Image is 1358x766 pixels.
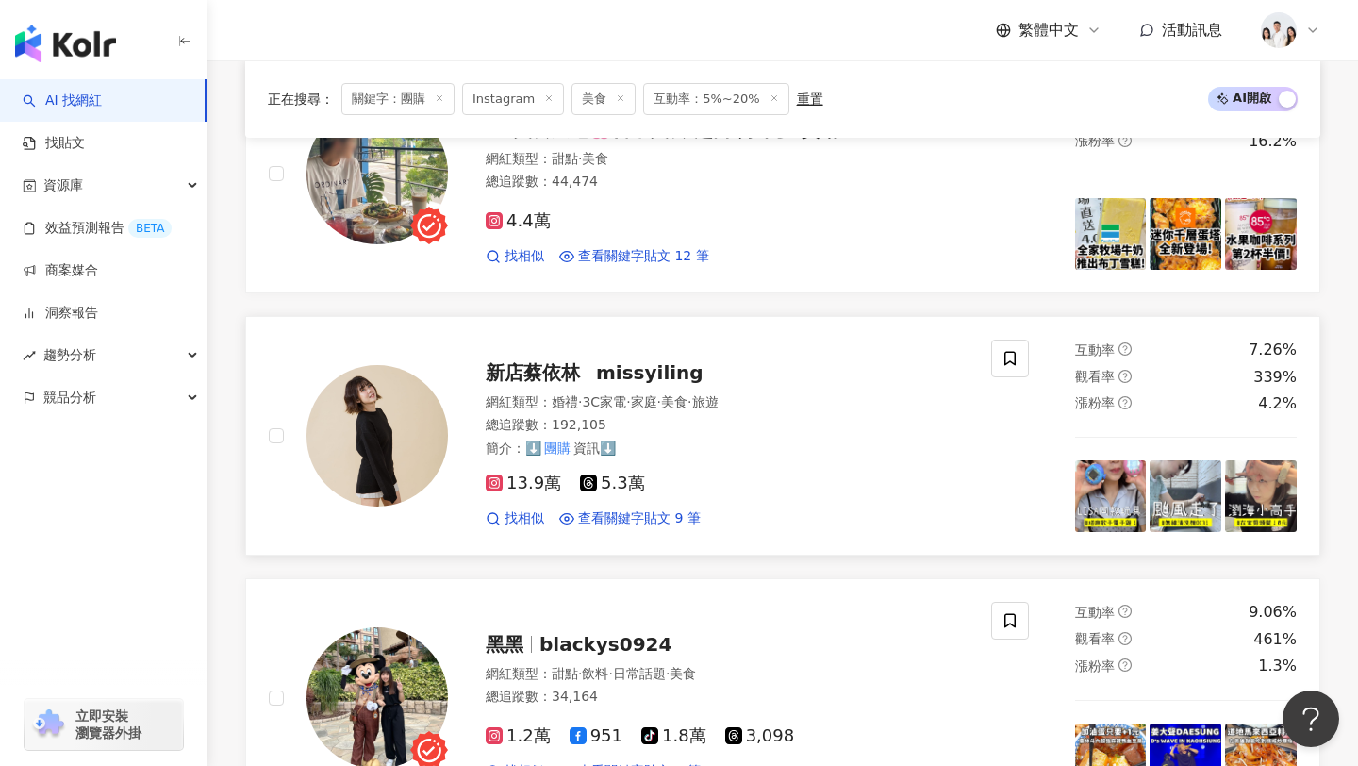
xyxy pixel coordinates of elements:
div: 9.06% [1249,602,1297,623]
span: 互動率 [1075,605,1115,620]
span: 日常話題 [613,666,666,681]
span: 美食 [571,83,636,115]
img: KOL Avatar [306,365,448,507]
span: CC美食天地🐽台中美食 超商 好市多 賣場 [486,118,839,141]
span: 趨勢分析 [43,334,96,376]
img: 20231221_NR_1399_Small.jpg [1261,12,1297,48]
span: 觀看率 [1075,369,1115,384]
span: Instagram [462,83,564,115]
span: 正在搜尋 ： [268,92,334,107]
span: 美食 [661,394,687,409]
span: 互動率 [1075,342,1115,358]
span: 漲粉率 [1075,395,1115,410]
img: logo [15,25,116,62]
span: 5.3萬 [580,474,645,493]
a: KOL Avatar新店蔡依林missyiling網紅類型：婚禮·3C家電·家庭·美食·旅遊總追蹤數：192,105簡介：⬇️團購資訊⬇️13.9萬5.3萬找相似查看關鍵字貼文 9 筆互動率qu... [245,316,1320,556]
span: 競品分析 [43,376,96,419]
span: ⬇️ [525,441,541,456]
span: 關鍵字：團購 [341,83,455,115]
div: 網紅類型 ： [486,393,969,412]
iframe: Help Scout Beacon - Open [1283,691,1339,747]
span: missyiling [596,361,704,384]
span: 婚禮 [552,394,578,409]
div: 網紅類型 ： [486,150,969,169]
div: 461% [1253,629,1297,650]
span: 飲料 [582,666,608,681]
img: post-image [1075,198,1147,270]
span: · [666,666,670,681]
a: 找相似 [486,247,544,266]
a: 洞察報告 [23,304,98,323]
span: 新店蔡依林 [486,361,580,384]
span: · [578,151,582,166]
span: 美食 [670,666,696,681]
span: question-circle [1118,632,1132,645]
a: searchAI 找網紅 [23,92,102,110]
span: 繁體中文 [1018,20,1079,41]
span: 1.2萬 [486,726,551,746]
span: 活動訊息 [1162,21,1222,39]
div: 重置 [797,92,823,107]
a: 查看關鍵字貼文 9 筆 [559,509,701,528]
span: 甜點 [552,666,578,681]
span: 觀看率 [1075,631,1115,646]
span: 立即安裝 瀏覽器外掛 [75,708,141,741]
a: 商案媒合 [23,261,98,280]
span: · [578,666,582,681]
span: question-circle [1118,658,1132,672]
span: 查看關鍵字貼文 12 筆 [578,247,709,266]
div: 總追蹤數 ： 192,105 [486,416,969,435]
span: · [687,394,691,409]
span: 13.9萬 [486,474,561,493]
span: 漲粉率 [1075,658,1115,674]
img: post-image [1225,460,1297,532]
div: 總追蹤數 ： 44,474 [486,173,969,191]
a: chrome extension立即安裝 瀏覽器外掛 [25,699,183,750]
span: · [626,394,630,409]
span: question-circle [1118,605,1132,618]
span: 甜點 [552,151,578,166]
span: question-circle [1118,370,1132,383]
div: 7.26% [1249,340,1297,360]
img: post-image [1150,460,1221,532]
a: 效益預測報告BETA [23,219,172,238]
span: · [578,394,582,409]
img: post-image [1075,460,1147,532]
span: · [657,394,661,409]
span: 3,098 [725,726,795,746]
div: 4.2% [1258,393,1297,414]
div: 339% [1253,367,1297,388]
span: 互動率：5%~20% [643,83,788,115]
a: KOL AvatarCC美食天地🐽台中美食 超商 好市多 賣場網紅類型：甜點·美食總追蹤數：44,4744.4萬找相似查看關鍵字貼文 12 筆互動率question-circle6.27%觀看率... [245,54,1320,293]
span: 查看關鍵字貼文 9 筆 [578,509,701,528]
div: 總追蹤數 ： 34,164 [486,688,969,707]
div: 1.3% [1258,656,1297,676]
span: 黑黑 [486,633,523,656]
span: 旅遊 [692,394,719,409]
span: 資訊⬇️ [573,441,616,456]
span: 1.8萬 [641,726,706,746]
span: 951 [570,726,622,746]
img: chrome extension [30,709,67,740]
img: post-image [1150,198,1221,270]
span: rise [23,349,36,362]
span: 找相似 [505,247,544,266]
span: question-circle [1118,396,1132,409]
span: 美食 [582,151,608,166]
span: 家庭 [631,394,657,409]
span: 找相似 [505,509,544,528]
span: 漲粉率 [1075,133,1115,148]
img: post-image [1225,198,1297,270]
a: 找相似 [486,509,544,528]
span: 資源庫 [43,164,83,207]
span: 4.4萬 [486,211,551,231]
a: 找貼文 [23,134,85,153]
mark: 團購 [541,438,573,458]
span: 3C家電 [582,394,626,409]
span: blackys0924 [539,633,671,656]
img: KOL Avatar [306,103,448,244]
div: 16.2% [1249,131,1297,152]
span: question-circle [1118,134,1132,147]
span: 簡介 ： [486,438,616,458]
div: 網紅類型 ： [486,665,969,684]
